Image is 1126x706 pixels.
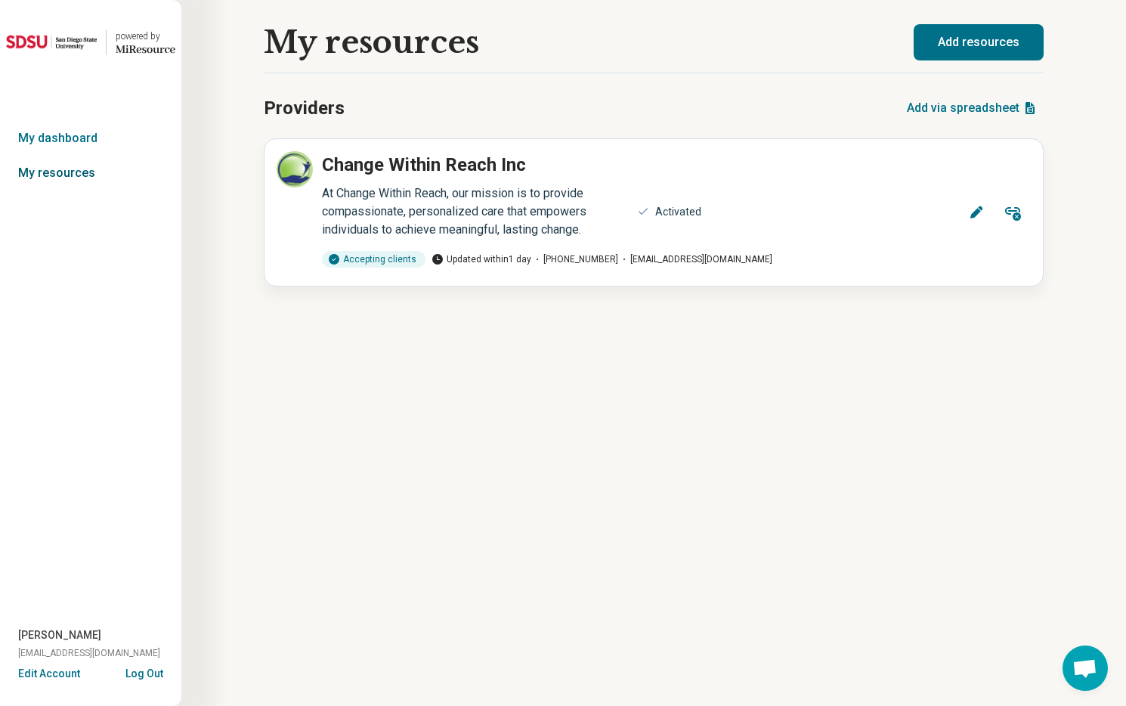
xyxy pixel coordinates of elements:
button: Edit Account [18,666,80,682]
span: Updated within 1 day [432,252,531,266]
h2: Providers [264,94,345,122]
p: Change Within Reach Inc [322,151,526,178]
span: [PHONE_NUMBER] [531,252,618,266]
span: [EMAIL_ADDRESS][DOMAIN_NAME] [618,252,772,266]
div: Activated [655,204,701,220]
img: San Diego State University [6,24,97,60]
a: San Diego State Universitypowered by [6,24,175,60]
div: Accepting clients [322,251,425,268]
div: Open chat [1063,646,1108,691]
span: [PERSON_NAME] [18,627,101,643]
button: Add resources [914,24,1044,60]
h1: My resources [264,25,479,60]
button: Add via spreadsheet [901,90,1044,126]
span: [EMAIL_ADDRESS][DOMAIN_NAME] [18,646,160,660]
div: powered by [116,29,175,43]
div: At Change Within Reach, our mission is to provide compassionate, personalized care that empowers ... [322,184,628,239]
button: Log Out [125,666,163,678]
